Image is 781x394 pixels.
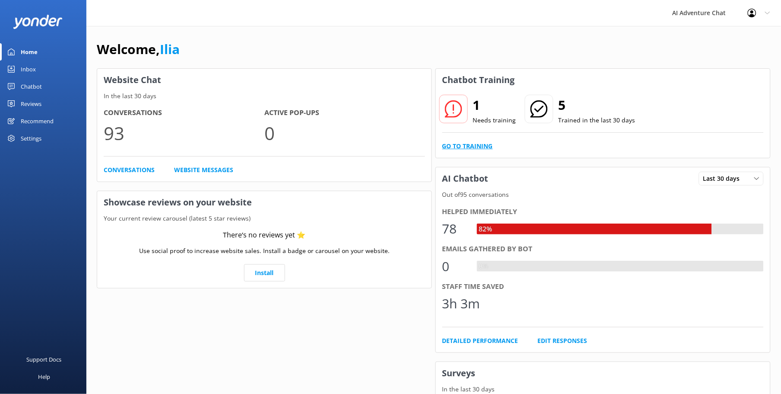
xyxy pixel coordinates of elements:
[97,214,432,223] p: Your current review carousel (latest 5 star reviews)
[473,95,516,115] h2: 1
[436,190,770,199] p: Out of 95 conversations
[244,264,285,282] a: Install
[442,293,480,314] div: 3h 3m
[436,384,770,394] p: In the last 30 days
[97,69,432,91] h3: Website Chat
[21,61,36,78] div: Inbox
[442,141,493,151] a: Go to Training
[13,15,63,29] img: yonder-white-logo.png
[473,115,516,125] p: Needs training
[442,256,468,277] div: 0
[38,368,50,385] div: Help
[264,119,425,147] p: 0
[21,95,41,112] div: Reviews
[27,351,62,368] div: Support Docs
[477,261,491,272] div: 0%
[223,230,306,241] div: There’s no reviews yet ⭐
[21,130,41,147] div: Settings
[174,165,233,175] a: Website Messages
[559,95,635,115] h2: 5
[21,78,42,95] div: Chatbot
[97,191,432,214] h3: Showcase reviews on your website
[436,167,495,190] h3: AI Chatbot
[160,40,180,58] a: Ilia
[477,224,495,235] div: 82%
[97,39,180,60] h1: Welcome,
[21,43,38,61] div: Home
[104,107,264,119] h4: Conversations
[21,112,54,130] div: Recommend
[104,165,155,175] a: Conversations
[442,336,518,346] a: Detailed Performance
[139,246,390,256] p: Use social proof to increase website sales. Install a badge or carousel on your website.
[538,336,587,346] a: Edit Responses
[436,69,521,91] h3: Chatbot Training
[442,206,764,218] div: Helped immediately
[703,174,745,183] span: Last 30 days
[559,115,635,125] p: Trained in the last 30 days
[436,362,770,384] h3: Surveys
[97,91,432,101] p: In the last 30 days
[442,243,764,255] div: Emails gathered by bot
[442,218,468,239] div: 78
[442,281,764,292] div: Staff time saved
[104,119,264,147] p: 93
[264,107,425,119] h4: Active Pop-ups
